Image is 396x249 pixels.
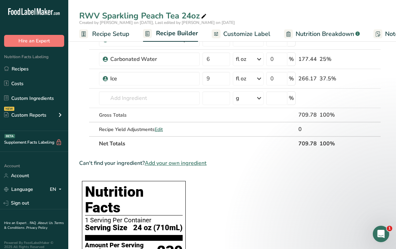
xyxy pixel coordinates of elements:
div: Amount Per Serving [85,242,144,249]
span: 1 [387,226,392,231]
div: Recipe Yield Adjustments [99,126,200,133]
iframe: Intercom live chat [373,226,389,242]
div: 1 Serving Per Container [85,217,183,224]
th: 100% [318,136,350,150]
div: fl oz [236,55,246,63]
div: EN [50,185,64,194]
div: 177.44 [298,55,317,63]
th: 709.78 [297,136,318,150]
div: 709.78 [298,111,317,119]
a: Terms & Conditions . [4,221,64,230]
div: 100% [320,111,349,119]
a: Nutrition Breakdown [284,26,360,42]
th: Net Totals [98,136,297,150]
div: RWV Sparkling Peach Tea 24oz [79,10,208,22]
div: 0 [298,125,317,133]
span: Nutrition Breakdown [296,29,354,39]
a: About Us . [38,221,54,225]
span: Recipe Builder [156,29,198,38]
span: Edit [155,126,163,133]
div: 37.5% [320,75,349,83]
span: Add your own ingredient [145,159,207,167]
span: 24 oz (710mL) [133,224,183,232]
div: NEW [4,107,14,111]
a: Hire an Expert . [4,221,28,225]
a: Customize Label [212,26,270,42]
div: Custom Reports [4,112,46,119]
div: g [236,94,239,102]
button: Hire an Expert [4,35,64,47]
span: Serving Size [85,224,127,232]
a: Recipe Setup [79,26,129,42]
a: FAQ . [30,221,38,225]
div: fl oz [236,75,246,83]
h1: Nutrition Facts [85,184,183,215]
div: 266.17 [298,75,317,83]
input: Add Ingredient [99,91,200,105]
div: Powered By FoodLabelMaker © 2025 All Rights Reserved [4,241,64,249]
div: BETA [4,134,15,138]
div: Carbonated Water [110,55,196,63]
div: Gross Totals [99,112,200,119]
span: Created by [PERSON_NAME] on [DATE], Last edited by [PERSON_NAME] on [DATE] [79,20,235,25]
span: Customize Label [223,29,270,39]
div: Ice [110,75,196,83]
a: Privacy Policy [26,225,47,230]
span: Recipe Setup [92,29,129,39]
div: Can't find your ingredient? [79,159,381,167]
a: Language [4,183,33,195]
div: 25% [320,55,349,63]
a: Recipe Builder [143,26,198,42]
